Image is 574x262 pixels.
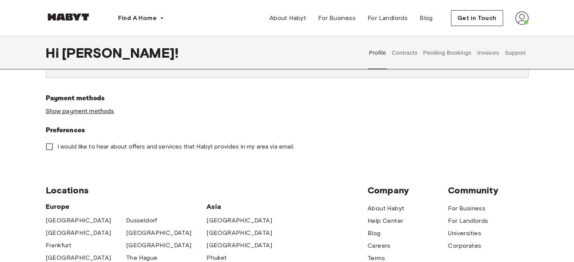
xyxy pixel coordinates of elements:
a: Frankfurt [46,241,72,250]
a: For Business [312,11,362,26]
a: About Habyt [368,204,404,213]
a: Blog [368,229,381,238]
a: For Landlords [362,11,414,26]
a: [GEOGRAPHIC_DATA] [206,241,272,250]
img: avatar [515,11,529,25]
button: Get in Touch [451,10,503,26]
span: Community [448,185,528,196]
a: For Business [448,204,485,213]
a: [GEOGRAPHIC_DATA] [126,228,192,237]
a: Blog [414,11,439,26]
span: Locations [46,185,368,196]
a: Careers [368,241,391,250]
span: Find A Home [118,14,157,23]
div: user profile tabs [366,36,528,69]
span: Get in Touch [457,14,497,23]
button: Pending Bookings [422,36,472,69]
h6: Payment methods [46,93,529,104]
button: Invoices [476,36,500,69]
button: Support [504,36,527,69]
a: [GEOGRAPHIC_DATA] [46,228,111,237]
a: [GEOGRAPHIC_DATA] [126,241,192,250]
button: Profile [368,36,387,69]
a: [GEOGRAPHIC_DATA] [206,228,272,237]
a: Dusseldorf [126,216,157,225]
button: Find A Home [112,11,170,26]
a: Universities [448,229,481,238]
span: Europe [46,202,207,211]
a: [GEOGRAPHIC_DATA] [46,216,111,225]
span: For Landlords [368,14,408,23]
span: [PERSON_NAME] ! [62,45,179,61]
a: [GEOGRAPHIC_DATA] [206,216,272,225]
a: Help Center [368,216,403,225]
span: I would like to hear about offers and services that Habyt provides in my area via email. [57,142,294,151]
a: Corporates [448,241,481,250]
span: Company [368,185,448,196]
a: Show payment methods [46,107,114,115]
span: Blog [420,14,433,23]
a: For Landlords [448,216,488,225]
a: About Habyt [263,11,312,26]
h6: Preferences [46,125,529,136]
span: Hi [46,45,62,61]
span: About Habyt [269,14,306,23]
span: For Business [318,14,355,23]
img: Habyt [46,13,91,21]
span: Asia [206,202,287,211]
button: Contracts [391,36,419,69]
